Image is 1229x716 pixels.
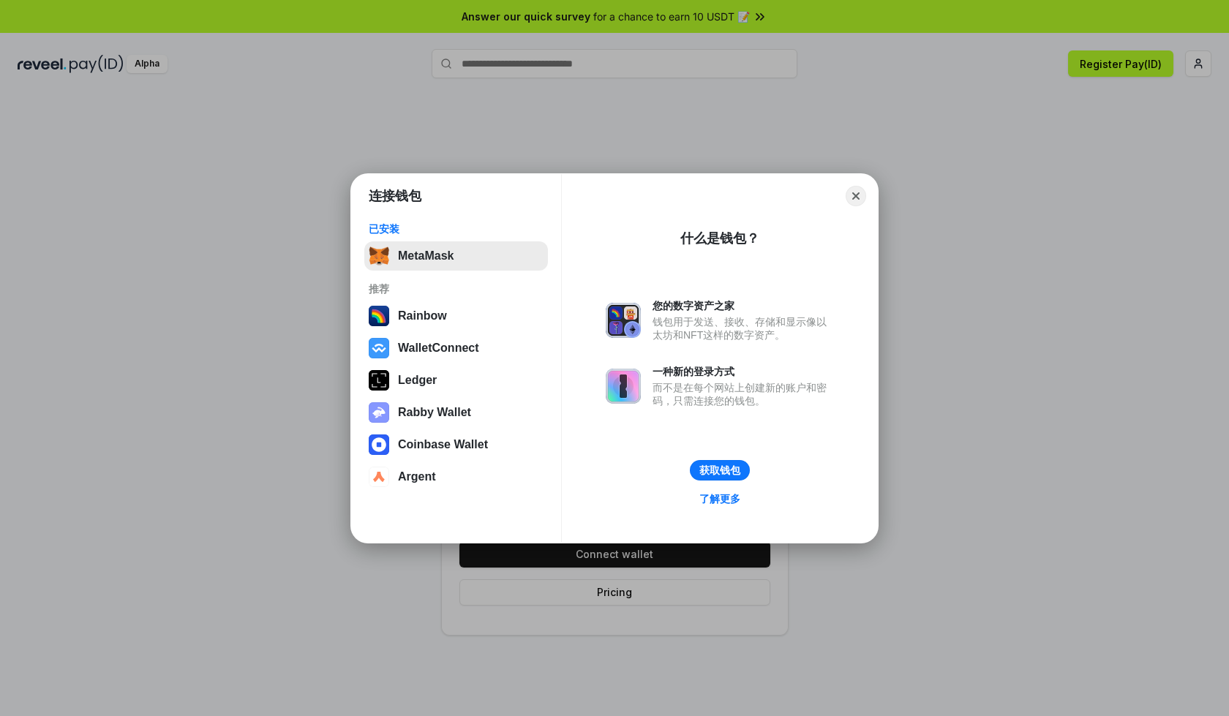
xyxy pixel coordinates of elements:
[369,282,544,295] div: 推荐
[398,406,471,419] div: Rabby Wallet
[398,309,447,323] div: Rainbow
[369,246,389,266] img: svg+xml,%3Csvg%20fill%3D%22none%22%20height%3D%2233%22%20viewBox%3D%220%200%2035%2033%22%20width%...
[699,464,740,477] div: 获取钱包
[364,241,548,271] button: MetaMask
[364,366,548,395] button: Ledger
[398,342,479,355] div: WalletConnect
[369,222,544,235] div: 已安装
[369,187,421,205] h1: 连接钱包
[398,470,436,483] div: Argent
[606,369,641,404] img: svg+xml,%3Csvg%20xmlns%3D%22http%3A%2F%2Fwww.w3.org%2F2000%2Fsvg%22%20fill%3D%22none%22%20viewBox...
[398,249,454,263] div: MetaMask
[606,303,641,338] img: svg+xml,%3Csvg%20xmlns%3D%22http%3A%2F%2Fwww.w3.org%2F2000%2Fsvg%22%20fill%3D%22none%22%20viewBox...
[680,230,759,247] div: 什么是钱包？
[364,462,548,491] button: Argent
[846,186,866,206] button: Close
[653,381,834,407] div: 而不是在每个网站上创建新的账户和密码，只需连接您的钱包。
[699,492,740,505] div: 了解更多
[653,315,834,342] div: 钱包用于发送、接收、存储和显示像以太坊和NFT这样的数字资产。
[690,460,750,481] button: 获取钱包
[369,434,389,455] img: svg+xml,%3Csvg%20width%3D%2228%22%20height%3D%2228%22%20viewBox%3D%220%200%2028%2028%22%20fill%3D...
[364,333,548,363] button: WalletConnect
[398,374,437,387] div: Ledger
[369,306,389,326] img: svg+xml,%3Csvg%20width%3D%22120%22%20height%3D%22120%22%20viewBox%3D%220%200%20120%20120%22%20fil...
[653,365,834,378] div: 一种新的登录方式
[369,370,389,391] img: svg+xml,%3Csvg%20xmlns%3D%22http%3A%2F%2Fwww.w3.org%2F2000%2Fsvg%22%20width%3D%2228%22%20height%3...
[653,299,834,312] div: 您的数字资产之家
[369,338,389,358] img: svg+xml,%3Csvg%20width%3D%2228%22%20height%3D%2228%22%20viewBox%3D%220%200%2028%2028%22%20fill%3D...
[369,467,389,487] img: svg+xml,%3Csvg%20width%3D%2228%22%20height%3D%2228%22%20viewBox%3D%220%200%2028%2028%22%20fill%3D...
[369,402,389,423] img: svg+xml,%3Csvg%20xmlns%3D%22http%3A%2F%2Fwww.w3.org%2F2000%2Fsvg%22%20fill%3D%22none%22%20viewBox...
[691,489,749,508] a: 了解更多
[364,398,548,427] button: Rabby Wallet
[364,301,548,331] button: Rainbow
[364,430,548,459] button: Coinbase Wallet
[398,438,488,451] div: Coinbase Wallet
